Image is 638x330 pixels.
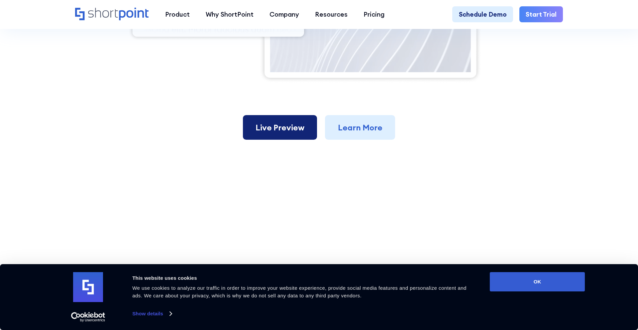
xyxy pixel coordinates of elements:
div: Why ShortPoint [206,10,254,19]
div: Company [269,10,299,19]
a: Live Preview [243,115,317,140]
a: Pricing [356,6,392,22]
img: logo [73,272,103,302]
div: Product [165,10,190,19]
a: Schedule Demo [452,6,513,22]
div: Pricing [364,10,384,19]
a: Learn More [325,115,395,140]
a: Resources [307,6,356,22]
div: This website uses cookies [132,274,475,282]
a: Product [157,6,198,22]
button: OK [490,272,585,291]
a: Home [75,8,149,22]
span: We use cookies to analyze our traffic in order to improve your website experience, provide social... [132,285,467,298]
a: Start Trial [519,6,563,22]
a: Show details [132,309,171,319]
div: Resources [315,10,348,19]
a: Usercentrics Cookiebot - opens in a new window [59,312,117,322]
a: Company [262,6,307,22]
a: Why ShortPoint [198,6,262,22]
